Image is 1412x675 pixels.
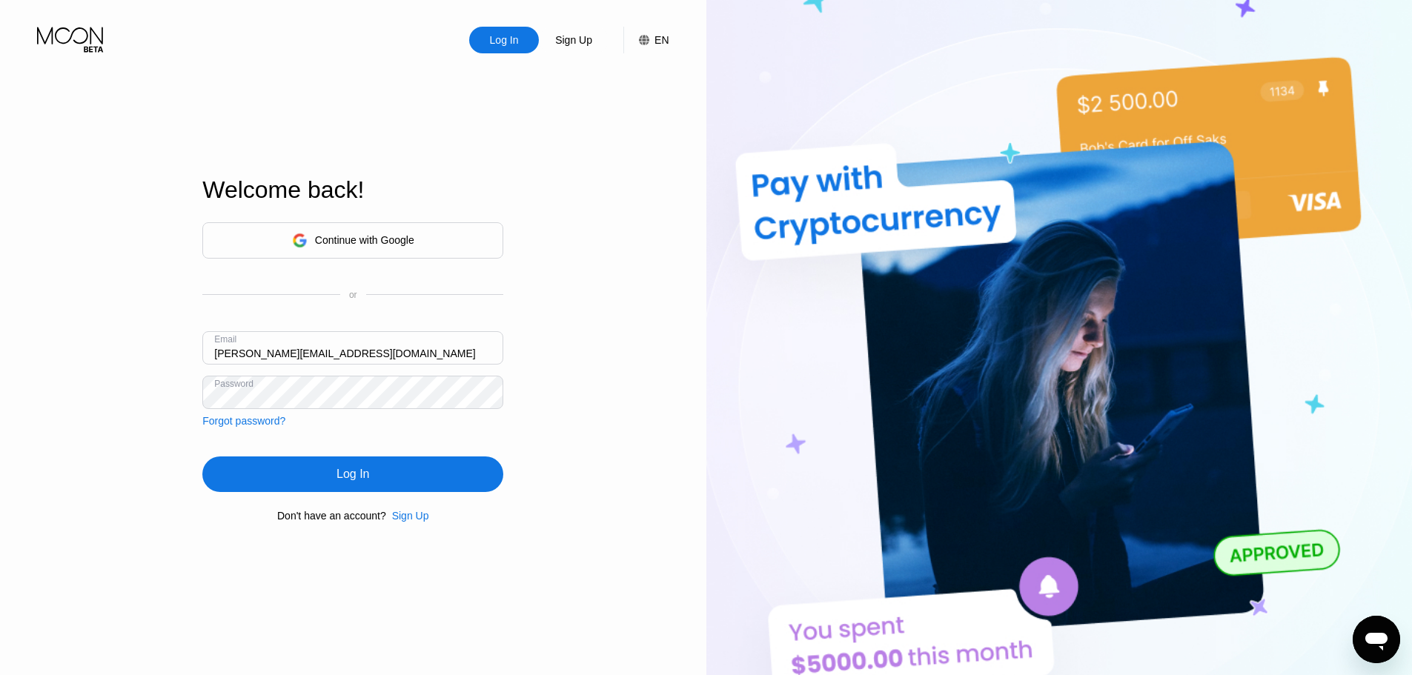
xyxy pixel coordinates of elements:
div: Welcome back! [202,176,503,204]
div: Log In [488,33,520,47]
div: Forgot password? [202,415,285,427]
div: or [349,290,357,300]
div: Don't have an account? [277,510,386,522]
iframe: Button to launch messaging window [1353,616,1400,663]
div: Log In [337,467,369,482]
div: Sign Up [392,510,429,522]
div: EN [654,34,669,46]
div: EN [623,27,669,53]
div: Continue with Google [315,234,414,246]
div: Log In [469,27,539,53]
div: Log In [202,456,503,492]
div: Sign Up [554,33,594,47]
div: Email [214,334,236,345]
div: Sign Up [386,510,429,522]
div: Continue with Google [202,222,503,259]
div: Sign Up [539,27,609,53]
div: Password [214,379,253,389]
